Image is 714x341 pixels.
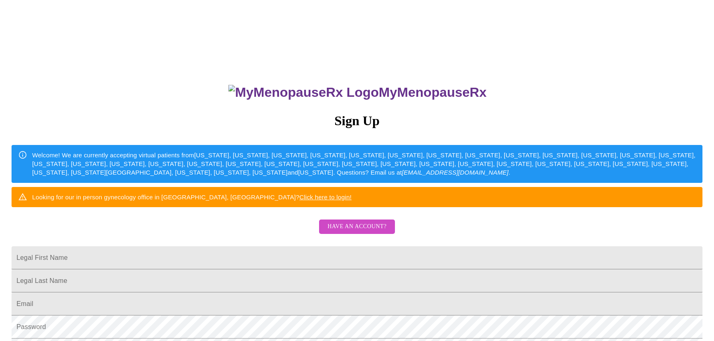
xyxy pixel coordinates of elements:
a: Have an account? [317,229,397,236]
div: Welcome! We are currently accepting virtual patients from [US_STATE], [US_STATE], [US_STATE], [US... [32,147,696,180]
h3: MyMenopauseRx [13,85,703,100]
em: [EMAIL_ADDRESS][DOMAIN_NAME] [402,169,509,176]
img: MyMenopauseRx Logo [228,85,378,100]
div: Looking for our in person gynecology office in [GEOGRAPHIC_DATA], [GEOGRAPHIC_DATA]? [32,189,352,205]
a: Click here to login! [299,194,352,201]
span: Have an account? [327,222,386,232]
button: Have an account? [319,220,395,234]
h3: Sign Up [12,113,702,128]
